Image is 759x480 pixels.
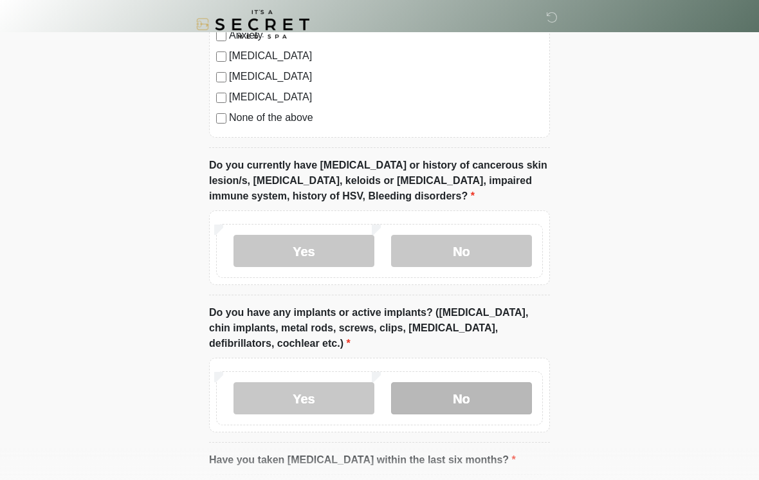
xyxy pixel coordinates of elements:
[216,51,226,62] input: [MEDICAL_DATA]
[216,93,226,103] input: [MEDICAL_DATA]
[216,113,226,124] input: None of the above
[229,110,543,125] label: None of the above
[229,89,543,105] label: [MEDICAL_DATA]
[391,382,532,414] label: No
[229,48,543,64] label: [MEDICAL_DATA]
[216,72,226,82] input: [MEDICAL_DATA]
[233,382,374,414] label: Yes
[233,235,374,267] label: Yes
[391,235,532,267] label: No
[196,10,309,39] img: It's A Secret Med Spa Logo
[209,305,550,351] label: Do you have any implants or active implants? ([MEDICAL_DATA], chin implants, metal rods, screws, ...
[229,69,543,84] label: [MEDICAL_DATA]
[209,452,516,468] label: Have you taken [MEDICAL_DATA] within the last six months?
[209,158,550,204] label: Do you currently have [MEDICAL_DATA] or history of cancerous skin lesion/s, [MEDICAL_DATA], keloi...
